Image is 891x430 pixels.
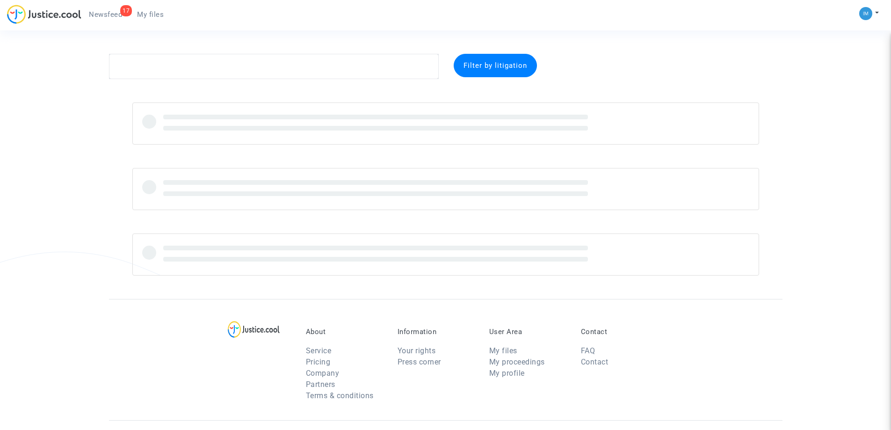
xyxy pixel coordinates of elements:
[489,328,567,336] p: User Area
[464,61,527,70] span: Filter by litigation
[489,357,545,366] a: My proceedings
[581,357,608,366] a: Contact
[581,346,595,355] a: FAQ
[306,391,374,400] a: Terms & conditions
[306,346,332,355] a: Service
[398,346,436,355] a: Your rights
[489,369,525,378] a: My profile
[306,357,331,366] a: Pricing
[7,5,81,24] img: jc-logo.svg
[306,328,384,336] p: About
[81,7,130,22] a: 17Newsfeed
[130,7,171,22] a: My files
[89,10,122,19] span: Newsfeed
[306,369,340,378] a: Company
[120,5,132,16] div: 17
[489,346,517,355] a: My files
[398,357,441,366] a: Press corner
[137,10,164,19] span: My files
[581,328,659,336] p: Contact
[306,380,335,389] a: Partners
[398,328,475,336] p: Information
[859,7,872,20] img: a105443982b9e25553e3eed4c9f672e7
[228,321,280,338] img: logo-lg.svg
